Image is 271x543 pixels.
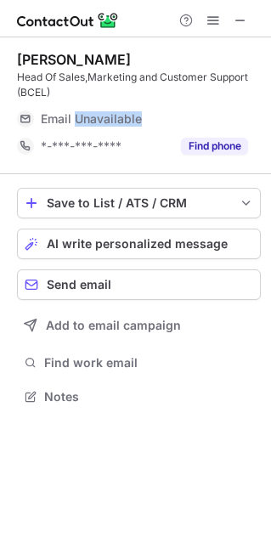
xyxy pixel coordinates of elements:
[47,278,111,291] span: Send email
[17,385,261,409] button: Notes
[46,319,181,332] span: Add to email campaign
[41,111,142,127] span: Email Unavailable
[17,70,261,100] div: Head Of Sales,Marketing and Customer Support (BCEL)
[17,188,261,218] button: save-profile-one-click
[181,138,248,155] button: Reveal Button
[17,269,261,300] button: Send email
[44,389,254,404] span: Notes
[17,351,261,375] button: Find work email
[47,237,228,251] span: AI write personalized message
[47,196,231,210] div: Save to List / ATS / CRM
[44,355,254,370] span: Find work email
[17,10,119,31] img: ContactOut v5.3.10
[17,310,261,341] button: Add to email campaign
[17,229,261,259] button: AI write personalized message
[17,51,131,68] div: [PERSON_NAME]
